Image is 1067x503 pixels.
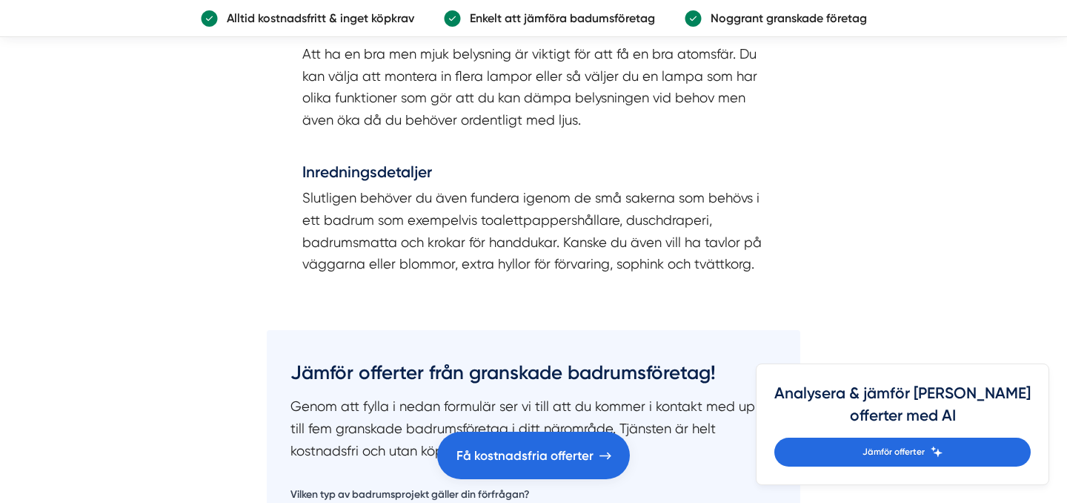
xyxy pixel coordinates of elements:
span: Jämför offerter [862,445,925,459]
p: Noggrant granskade företag [702,9,867,27]
h3: Jämför offerter från granskade badrumsföretag! [290,354,777,395]
h4: Inredningsdetaljer [302,161,765,188]
span: Få kostnadsfria offerter [456,446,594,466]
a: Få kostnadsfria offerter [437,432,630,479]
p: Genom att fylla i nedan formulär ser vi till att du kommer i kontakt med upp till fem granskade b... [290,395,777,461]
a: Jämför offerter [774,438,1031,467]
p: Alltid kostnadsfritt & inget köpkrav [218,9,414,27]
p: Slutligen behöver du även fundera igenom de små sakerna som behövs i ett badrum som exempelvis to... [302,187,765,275]
h4: Analysera & jämför [PERSON_NAME] offerter med AI [774,382,1031,438]
p: Enkelt att jämföra badumsföretag [461,9,655,27]
p: Att ha en bra men mjuk belysning är viktigt för att få en bra atomsfär. Du kan välja att montera ... [302,43,765,153]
